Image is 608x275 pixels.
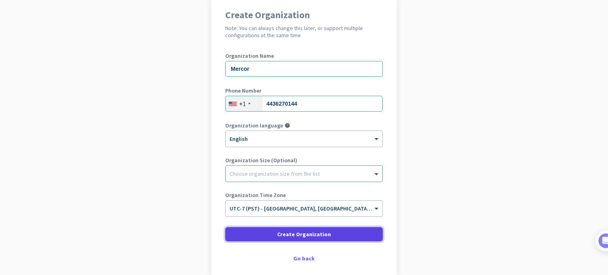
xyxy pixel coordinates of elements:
[225,157,383,163] label: Organization Size (Optional)
[225,123,283,128] label: Organization language
[225,88,383,93] label: Phone Number
[277,230,331,238] span: Create Organization
[225,192,383,198] label: Organization Time Zone
[225,256,383,261] div: Go back
[225,25,383,39] h2: Note: You can always change this later, or support multiple configurations at the same time
[225,227,383,241] button: Create Organization
[225,96,383,112] input: 201-555-0123
[239,100,246,108] div: +1
[225,53,383,59] label: Organization Name
[225,10,383,20] h1: Create Organization
[225,61,383,77] input: What is the name of your organization?
[285,123,290,128] i: help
